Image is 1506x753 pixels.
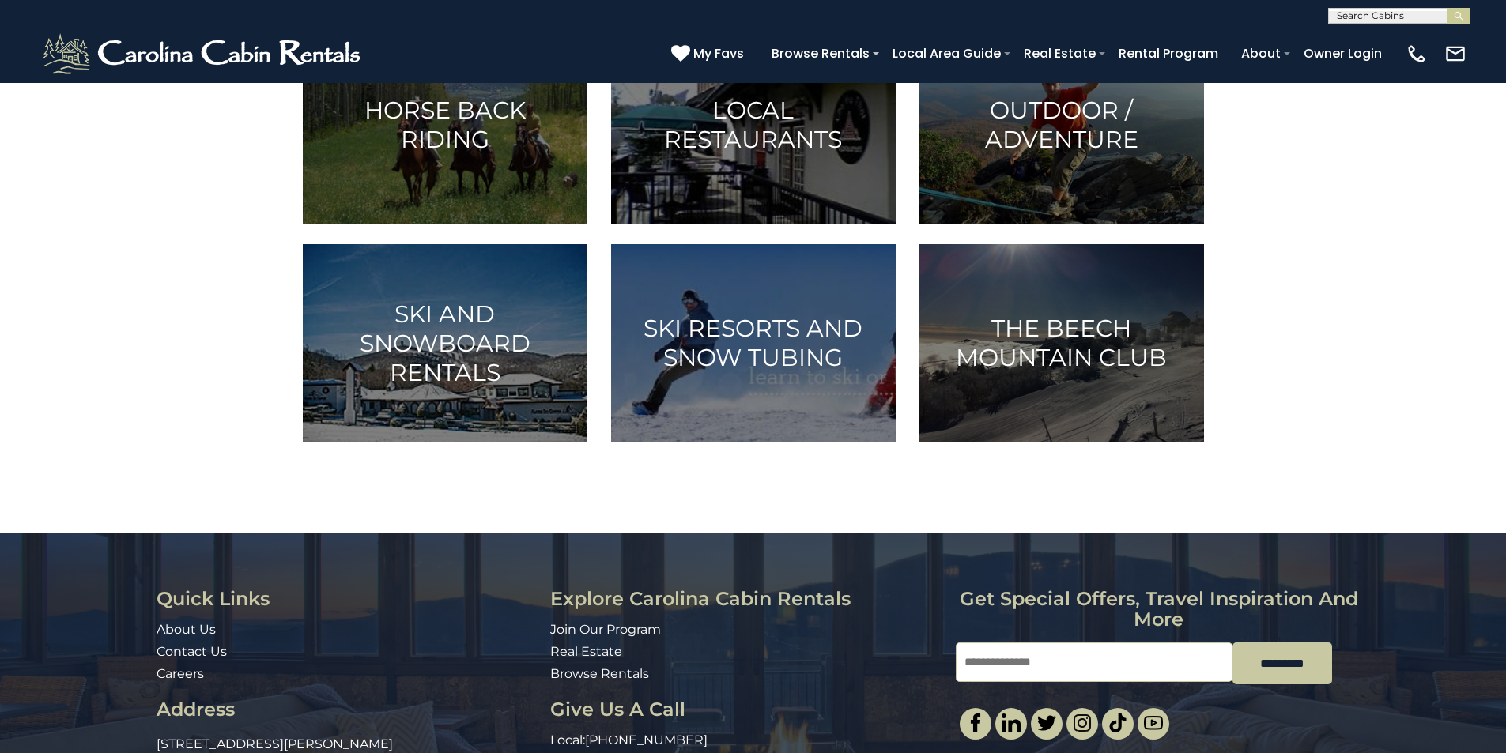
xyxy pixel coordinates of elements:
[157,644,227,659] a: Contact Us
[764,40,878,67] a: Browse Rentals
[157,589,538,609] h3: Quick Links
[1406,43,1428,65] img: phone-regular-white.png
[1002,713,1021,732] img: linkedin-single.svg
[939,96,1184,154] h3: Outdoor / Adventure
[631,96,876,154] h3: Local Restaurants
[585,732,708,747] a: [PHONE_NUMBER]
[303,26,587,224] a: Horse Back Riding
[550,732,944,750] p: Local:
[939,314,1184,372] h3: The Beech Mountain Club
[1108,713,1127,732] img: tiktok.svg
[966,713,985,732] img: facebook-single.svg
[303,244,587,442] a: Ski and Snowboard Rentals
[157,699,538,720] h3: Address
[550,622,661,637] a: Join Our Program
[1444,43,1466,65] img: mail-regular-white.png
[1144,713,1163,732] img: youtube-light.svg
[157,666,204,681] a: Careers
[1073,713,1092,732] img: instagram-single.svg
[693,43,744,63] span: My Favs
[1111,40,1226,67] a: Rental Program
[550,644,622,659] a: Real Estate
[631,314,876,372] h3: Ski Resorts and Snow Tubing
[1296,40,1390,67] a: Owner Login
[1016,40,1104,67] a: Real Estate
[323,299,568,387] h3: Ski and Snowboard Rentals
[40,30,368,77] img: White-1-2.png
[323,96,568,154] h3: Horse Back Riding
[1233,40,1289,67] a: About
[671,43,748,64] a: My Favs
[611,26,896,224] a: Local Restaurants
[885,40,1009,67] a: Local Area Guide
[550,589,944,609] h3: Explore Carolina Cabin Rentals
[919,26,1204,224] a: Outdoor / Adventure
[956,589,1361,631] h3: Get special offers, travel inspiration and more
[611,244,896,442] a: Ski Resorts and Snow Tubing
[550,699,944,720] h3: Give Us A Call
[157,622,216,637] a: About Us
[919,244,1204,442] a: The Beech Mountain Club
[1037,713,1056,732] img: twitter-single.svg
[550,666,649,681] a: Browse Rentals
